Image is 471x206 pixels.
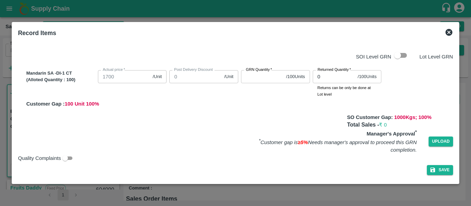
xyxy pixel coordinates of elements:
[347,115,393,120] b: SO Customer Gap:
[429,137,453,147] span: Upload
[174,67,213,73] label: Post Delivery Discount
[394,115,431,120] span: 1000 Kgs; 100 %
[26,101,64,107] span: Customer Gap :
[98,70,150,83] input: 0.0
[318,67,351,73] label: Returned Quantity
[419,53,453,61] p: Lot Level GRN
[313,70,355,83] input: 0
[26,70,95,77] p: Mandarin SA -DI-1 CT
[347,122,387,128] b: Total Sales -
[356,53,391,61] p: SOI Level GRN
[298,140,308,145] span: ≥5%
[65,101,99,107] span: 100 Unit 100 %
[358,74,377,80] span: / 100 Units
[224,74,233,80] span: /Unit
[246,67,272,73] label: GRN Quantity
[18,154,61,162] span: Quality Complaints
[18,30,56,36] b: Record Items
[26,77,95,83] p: (Alloted Quantity : 100 )
[379,122,387,128] span: ₹ 0
[103,67,125,73] label: Actual price
[318,85,377,97] p: Returns can be only be done at Lot level
[259,140,417,153] i: Customer gap is Needs manager's approval to proceed this GRN completion.
[153,74,162,80] span: /Unit
[169,70,221,83] input: 0.0
[427,165,453,175] button: Save
[367,131,417,137] b: Manager's Approval
[286,74,305,80] span: / 100 Units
